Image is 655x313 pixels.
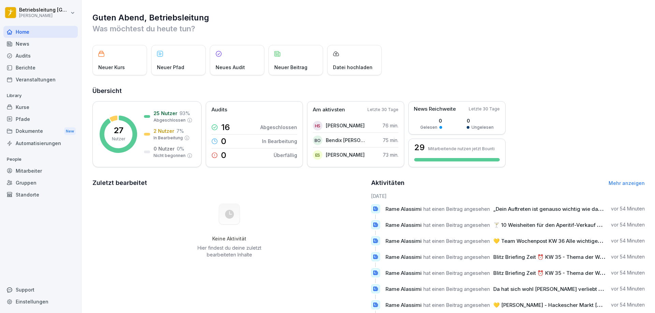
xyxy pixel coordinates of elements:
p: 25 Nutzer [154,110,177,117]
p: Am aktivsten [313,106,345,114]
p: 0 [221,151,226,159]
span: Rame Alassimi [385,270,422,276]
p: 0 [467,117,494,124]
span: hat einen Beitrag angesehen [423,222,490,228]
a: Mehr anzeigen [609,180,645,186]
h2: Übersicht [92,86,645,96]
p: 2 Nutzer [154,127,174,135]
p: 0 [420,117,442,124]
p: Nicht begonnen [154,153,186,159]
p: Neues Audit [216,64,245,71]
p: News Reichweite [414,105,456,113]
p: People [3,154,78,165]
p: 7 % [176,127,184,135]
div: HS [313,121,322,130]
p: 0 Nutzer [154,145,175,152]
p: vor 54 Minuten [611,205,645,212]
p: vor 54 Minuten [611,285,645,292]
p: Gelesen [420,124,437,130]
a: Einstellungen [3,296,78,308]
p: 0 [221,137,226,145]
p: [PERSON_NAME] [326,151,365,158]
p: vor 54 Minuten [611,221,645,228]
p: Mitarbeitende nutzen jetzt Bounti [428,146,495,151]
p: [PERSON_NAME] [19,13,69,18]
span: hat einen Beitrag angesehen [423,238,490,244]
p: Letzte 30 Tage [469,106,500,112]
p: Bendix [PERSON_NAME] [326,137,365,144]
a: Kurse [3,101,78,113]
p: 16 [221,123,230,131]
p: Betriebsleitung [GEOGRAPHIC_DATA] [19,7,69,13]
a: DokumenteNew [3,125,78,138]
a: Standorte [3,189,78,201]
p: Abgeschlossen [154,117,186,123]
a: Berichte [3,62,78,74]
p: Neuer Beitrag [274,64,307,71]
h1: Guten Abend, Betriebsleitung [92,12,645,23]
span: Blitz Briefing Zeit ⏰ KW 35 - Thema der Woche: Dips / Saucen [493,254,649,260]
span: Rame Alassimi [385,238,422,244]
p: In Bearbeitung [262,138,297,145]
span: hat einen Beitrag angesehen [423,270,490,276]
h3: 29 [414,143,425,152]
p: 75 min. [383,137,398,144]
a: Automatisierungen [3,137,78,149]
p: vor 54 Minuten [611,237,645,244]
span: Rame Alassimi [385,254,422,260]
p: Audits [212,106,227,114]
span: Rame Alassimi [385,286,422,292]
p: Datei hochladen [333,64,373,71]
p: vor 54 Minuten [611,269,645,276]
p: Hier findest du deine zuletzt bearbeiteten Inhalte [195,245,264,258]
p: 27 [114,126,123,135]
a: Home [3,26,78,38]
p: Neuer Kurs [98,64,125,71]
span: Rame Alassimi [385,206,422,212]
span: Rame Alassimi [385,302,422,308]
p: vor 54 Minuten [611,301,645,308]
p: 0 % [177,145,184,152]
p: Library [3,90,78,101]
p: Was möchtest du heute tun? [92,23,645,34]
p: In Bearbeitung [154,135,183,141]
div: BO [313,136,322,145]
span: hat einen Beitrag angesehen [423,302,490,308]
div: Support [3,284,78,296]
p: Nutzer [112,136,125,142]
p: 73 min. [383,151,398,158]
p: [PERSON_NAME] [326,122,365,129]
a: Pfade [3,113,78,125]
a: Veranstaltungen [3,74,78,85]
span: hat einen Beitrag angesehen [423,286,490,292]
h2: Zuletzt bearbeitet [92,178,366,188]
a: Audits [3,50,78,62]
p: Überfällig [274,152,297,159]
div: Dokumente [3,125,78,138]
h5: Keine Aktivität [195,236,264,242]
p: Ungelesen [471,124,494,130]
a: Gruppen [3,177,78,189]
span: hat einen Beitrag angesehen [423,254,490,260]
a: Mitarbeiter [3,165,78,177]
a: News [3,38,78,50]
div: ES [313,150,322,160]
p: Neuer Pfad [157,64,184,71]
p: vor 54 Minuten [611,253,645,260]
span: Rame Alassimi [385,222,422,228]
span: Blitz Briefing Zeit ⏰ KW 35 - Thema der Woche: Dips / Saucen [493,270,649,276]
p: 76 min. [382,122,398,129]
h2: Aktivitäten [371,178,405,188]
span: hat einen Beitrag angesehen [423,206,490,212]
